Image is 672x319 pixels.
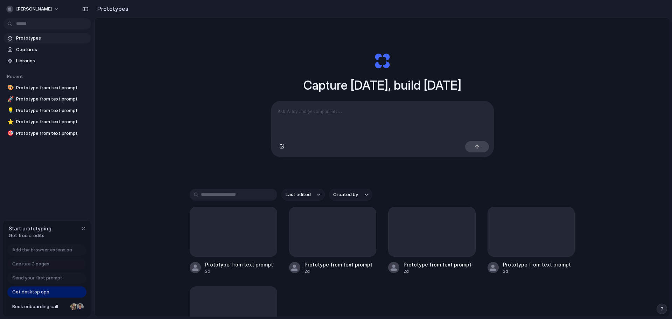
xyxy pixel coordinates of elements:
[9,225,51,232] span: Start prototyping
[3,83,91,93] a: 🎨Prototype from text prompt
[7,301,86,312] a: Book onboarding call
[205,261,273,268] div: Prototype from text prompt
[503,268,571,275] div: 2d
[7,129,12,137] div: 🎯
[333,191,358,198] span: Created by
[12,303,68,310] span: Book onboarding call
[16,46,88,53] span: Captures
[404,268,471,275] div: 2d
[7,74,23,79] span: Recent
[3,105,91,116] a: 💡Prototype from text prompt
[281,189,325,201] button: Last edited
[286,191,311,198] span: Last edited
[303,76,461,95] h1: Capture [DATE], build [DATE]
[16,96,88,103] span: Prototype from text prompt
[3,94,91,104] a: 🚀Prototype from text prompt
[488,207,575,275] a: Prototype from text prompt2d
[16,6,52,13] span: [PERSON_NAME]
[304,261,372,268] div: Prototype from text prompt
[289,207,377,275] a: Prototype from text prompt2d
[70,303,78,311] div: Nicole Kubica
[388,207,476,275] a: Prototype from text prompt2d
[16,130,88,137] span: Prototype from text prompt
[6,107,13,114] button: 💡
[3,44,91,55] a: Captures
[7,106,12,115] div: 💡
[404,261,471,268] div: Prototype from text prompt
[16,107,88,114] span: Prototype from text prompt
[16,118,88,125] span: Prototype from text prompt
[3,128,91,139] a: 🎯Prototype from text prompt
[6,118,13,125] button: ⭐
[3,117,91,127] a: ⭐Prototype from text prompt
[3,4,63,15] button: [PERSON_NAME]
[6,130,13,137] button: 🎯
[190,207,277,275] a: Prototype from text prompt2d
[329,189,372,201] button: Created by
[205,268,273,275] div: 2d
[3,56,91,66] a: Libraries
[12,275,62,282] span: Send your first prompt
[7,84,12,92] div: 🎨
[16,35,88,42] span: Prototypes
[304,268,372,275] div: 2d
[12,289,49,296] span: Get desktop app
[7,118,12,126] div: ⭐
[16,84,88,91] span: Prototype from text prompt
[94,5,128,13] h2: Prototypes
[6,96,13,103] button: 🚀
[16,57,88,64] span: Libraries
[12,261,49,268] span: Capture 3 pages
[9,232,51,239] span: Get free credits
[6,84,13,91] button: 🎨
[7,286,86,298] a: Get desktop app
[12,247,72,254] span: Add the browser extension
[76,303,84,311] div: Christian Iacullo
[7,95,12,103] div: 🚀
[503,261,571,268] div: Prototype from text prompt
[3,33,91,43] a: Prototypes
